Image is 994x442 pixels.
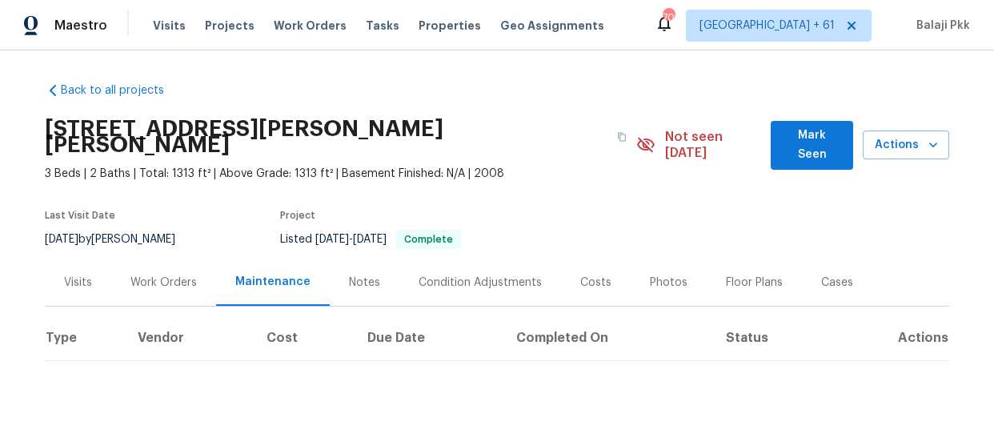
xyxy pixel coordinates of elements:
div: Cases [821,275,853,291]
span: Complete [398,235,459,244]
th: Vendor [125,315,254,360]
div: Costs [580,275,611,291]
h2: [STREET_ADDRESS][PERSON_NAME][PERSON_NAME] [45,121,607,153]
span: Listed [280,234,461,245]
div: Notes [349,275,380,291]
button: Mark Seen [771,121,853,170]
div: by [PERSON_NAME] [45,230,194,249]
div: Condition Adjustments [419,275,542,291]
th: Cost [254,315,355,360]
div: Photos [650,275,687,291]
span: Properties [419,18,481,34]
span: Project [280,211,315,220]
th: Completed On [503,315,713,360]
th: Status [713,315,835,360]
div: 705 [663,10,674,26]
div: Visits [64,275,92,291]
span: Balaji Pkk [910,18,970,34]
span: Visits [153,18,186,34]
a: Back to all projects [45,82,198,98]
div: Floor Plans [726,275,783,291]
span: Tasks [366,20,399,31]
span: Mark Seen [784,126,840,165]
span: Geo Assignments [500,18,604,34]
span: Not seen [DATE] [665,129,762,161]
span: [DATE] [45,234,78,245]
button: Copy Address [607,123,636,151]
span: Projects [205,18,255,34]
th: Actions [835,315,949,360]
span: - [315,234,387,245]
th: Due Date [355,315,503,360]
span: Actions [876,135,936,155]
span: [GEOGRAPHIC_DATA] + 61 [699,18,835,34]
span: Last Visit Date [45,211,115,220]
th: Type [45,315,125,360]
span: Maestro [54,18,107,34]
span: 3 Beds | 2 Baths | Total: 1313 ft² | Above Grade: 1313 ft² | Basement Finished: N/A | 2008 [45,166,636,182]
span: [DATE] [353,234,387,245]
span: [DATE] [315,234,349,245]
span: Work Orders [274,18,347,34]
div: Work Orders [130,275,197,291]
div: Maintenance [235,274,311,290]
button: Actions [863,131,949,160]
